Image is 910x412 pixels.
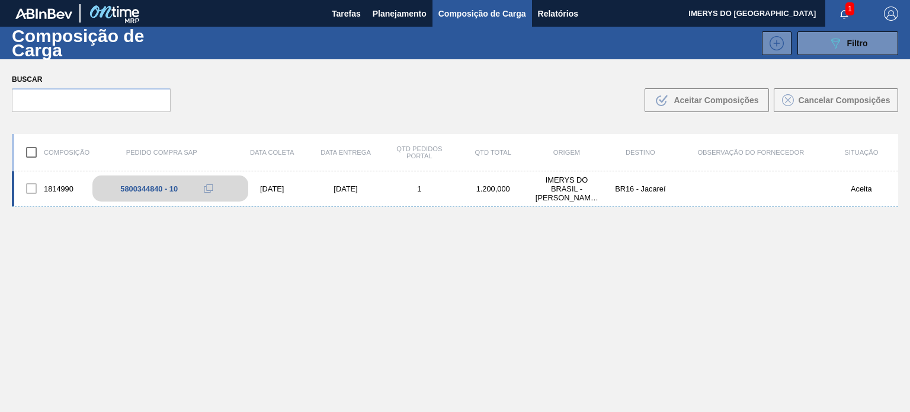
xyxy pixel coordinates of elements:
[756,31,792,55] div: Nova Composição
[197,181,220,196] div: Copiar
[120,184,178,193] div: 5800344840 - 10
[14,140,88,165] div: Composição
[645,88,769,112] button: Aceitar Composições
[604,149,677,156] div: Destino
[845,2,854,15] span: 1
[538,7,578,21] span: Relatórios
[332,7,361,21] span: Tarefas
[674,95,758,105] span: Aceitar Composições
[884,7,898,21] img: Logout
[825,149,898,156] div: Situação
[373,7,427,21] span: Planejamento
[438,7,526,21] span: Composição de Carga
[530,149,603,156] div: Origem
[15,8,72,19] img: TNhmsLtSVTkK8tSr43FrP2fwEKptu5GPRR3wAAAABJRU5ErkJggg==
[677,149,825,156] div: Observação do Fornecedor
[235,184,309,193] div: [DATE]
[12,29,199,56] h1: Composição de Carga
[88,149,235,156] div: Pedido Compra SAP
[309,184,382,193] div: [DATE]
[774,88,898,112] button: Cancelar Composições
[383,145,456,159] div: Qtd Pedidos Portal
[604,184,677,193] div: BR16 - Jacareí
[825,184,898,193] div: Aceita
[12,71,171,88] label: Buscar
[456,184,530,193] div: 1.200,000
[235,149,309,156] div: Data coleta
[797,31,898,55] button: Filtro
[383,184,456,193] div: 1
[825,5,863,22] button: Notificações
[530,175,603,202] div: IMERYS DO BRASIL - PAULINA (SP)
[14,176,88,201] div: 1814990
[799,95,890,105] span: Cancelar Composições
[847,39,868,48] span: Filtro
[309,149,382,156] div: Data entrega
[456,149,530,156] div: Qtd Total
